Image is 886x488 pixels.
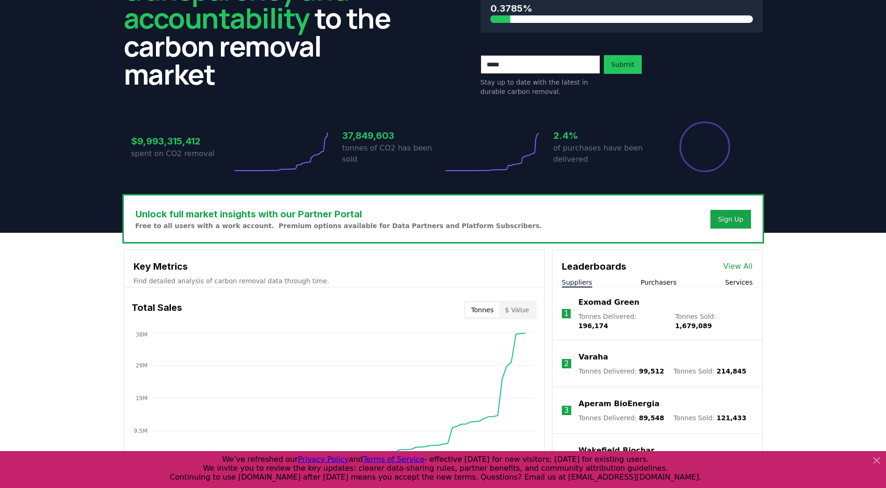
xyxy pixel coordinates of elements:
[499,302,535,317] button: $ Value
[564,405,569,416] p: 3
[675,312,752,330] p: Tonnes Sold :
[134,276,535,286] p: Find detailed analysis of carbon removal data through time.
[604,55,642,74] button: Submit
[562,259,626,273] h3: Leaderboards
[579,413,664,423] p: Tonnes Delivered :
[135,395,148,402] tspan: 19M
[579,445,654,456] a: Wakefield Biochar
[578,312,666,330] p: Tonnes Delivered :
[135,331,148,338] tspan: 38M
[579,352,608,363] a: Varaha
[135,221,542,230] p: Free to all users with a work account. Premium options available for Data Partners and Platform S...
[342,129,443,143] h3: 37,849,603
[135,207,542,221] h3: Unlock full market insights with our Partner Portal
[490,1,753,15] h3: 0.3785%
[562,278,592,287] button: Suppliers
[716,414,746,422] span: 121,433
[578,297,639,308] a: Exomad Green
[131,148,232,159] p: spent on CO2 removal
[134,259,535,273] h3: Key Metrics
[718,215,743,224] a: Sign Up
[673,413,746,423] p: Tonnes Sold :
[579,398,659,409] a: Aperam BioEnergia
[131,134,232,148] h3: $9,993,315,412
[553,129,654,143] h3: 2.4%
[641,278,677,287] button: Purchasers
[639,367,664,375] span: 99,512
[579,366,664,376] p: Tonnes Delivered :
[723,261,753,272] a: View All
[675,322,712,330] span: 1,679,089
[578,322,608,330] span: 196,174
[481,78,600,96] p: Stay up to date with the latest in durable carbon removal.
[564,308,568,319] p: 1
[135,362,148,369] tspan: 29M
[710,210,751,229] button: Sign Up
[725,278,752,287] button: Services
[639,414,664,422] span: 89,548
[679,121,731,173] div: Percentage of sales delivered
[132,301,182,319] h3: Total Sales
[716,367,746,375] span: 214,845
[673,366,746,376] p: Tonnes Sold :
[134,428,147,434] tspan: 9.5M
[466,302,499,317] button: Tonnes
[564,358,569,369] p: 2
[553,143,654,165] p: of purchases have been delivered
[342,143,443,165] p: tonnes of CO2 has been sold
